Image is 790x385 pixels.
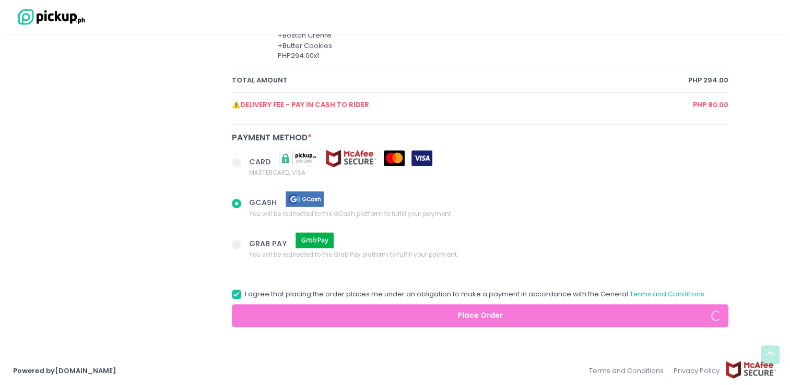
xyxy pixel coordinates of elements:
img: visa [411,150,432,166]
a: Privacy Policy [669,360,725,381]
span: You will be redirected to the GCash platform to fulfill your payment. [249,208,452,219]
span: GCASH [249,197,279,208]
img: mastercard [384,150,405,166]
div: + Boston Creme [278,30,690,41]
span: ⚠️Delivery Fee - Pay in cash to rider [232,100,693,110]
span: total amount [232,75,689,86]
span: MASTERCARD, VISA [249,167,432,178]
span: GRAB PAY [249,238,289,248]
span: You will be redirected to the Grab Pay platform to fulfill your payment. [249,249,458,260]
img: mcafee-secure [325,149,377,167]
span: PHP 294.00 [688,75,728,86]
img: pickupsecure [273,149,325,167]
a: Terms and Conditions [630,289,704,299]
label: I agree that placing the order places me under an obligation to make a payment in accordance with... [232,289,706,299]
div: + Butter Cookies [278,41,690,51]
button: Place Order [232,304,729,328]
div: Payment Method [232,131,729,143]
div: PHP 294.00 x 1 [278,51,690,61]
img: gcash [279,190,331,208]
img: grab pay [289,231,341,249]
span: CARD [249,156,273,166]
a: Terms and Conditions [589,360,669,381]
a: Powered by[DOMAIN_NAME] [13,366,116,376]
span: PHP 80.00 [693,100,728,110]
img: logo [13,8,86,26]
img: mcafee-secure [725,360,777,379]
